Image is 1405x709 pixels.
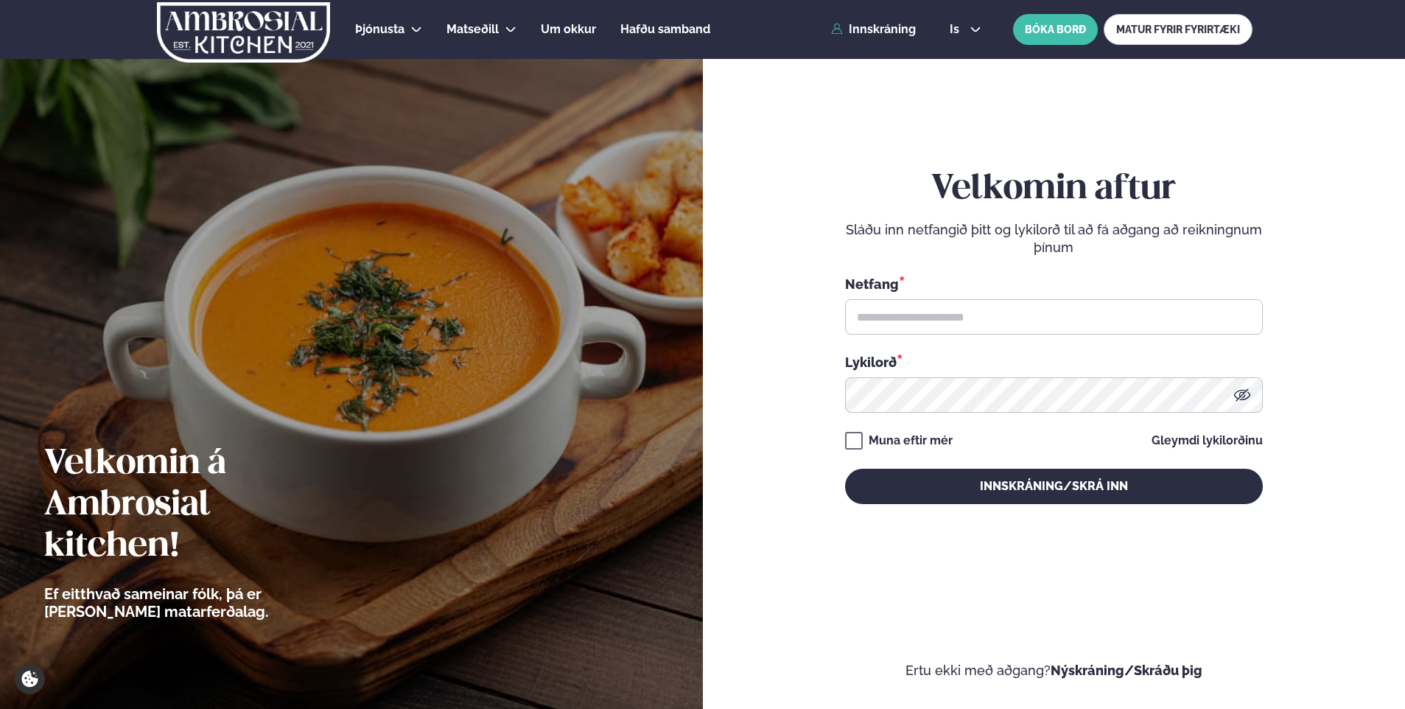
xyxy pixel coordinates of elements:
[355,22,404,36] span: Þjónusta
[845,169,1263,210] h2: Velkomin aftur
[845,221,1263,256] p: Sláðu inn netfangið þitt og lykilorð til að fá aðgang að reikningnum þínum
[355,21,404,38] a: Þjónusta
[1104,14,1252,45] a: MATUR FYRIR FYRIRTÆKI
[1152,435,1263,447] a: Gleymdi lykilorðinu
[620,22,710,36] span: Hafðu samband
[950,24,964,35] span: is
[1051,663,1202,678] a: Nýskráning/Skráðu þig
[15,664,45,694] a: Cookie settings
[831,23,916,36] a: Innskráning
[541,22,596,36] span: Um okkur
[938,24,993,35] button: is
[620,21,710,38] a: Hafðu samband
[44,585,350,621] p: Ef eitthvað sameinar fólk, þá er [PERSON_NAME] matarferðalag.
[155,2,332,63] img: logo
[541,21,596,38] a: Um okkur
[44,444,350,567] h2: Velkomin á Ambrosial kitchen!
[747,662,1362,680] p: Ertu ekki með aðgang?
[446,21,499,38] a: Matseðill
[845,274,1263,293] div: Netfang
[1013,14,1098,45] button: BÓKA BORÐ
[446,22,499,36] span: Matseðill
[845,469,1263,504] button: Innskráning/Skrá inn
[845,352,1263,371] div: Lykilorð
